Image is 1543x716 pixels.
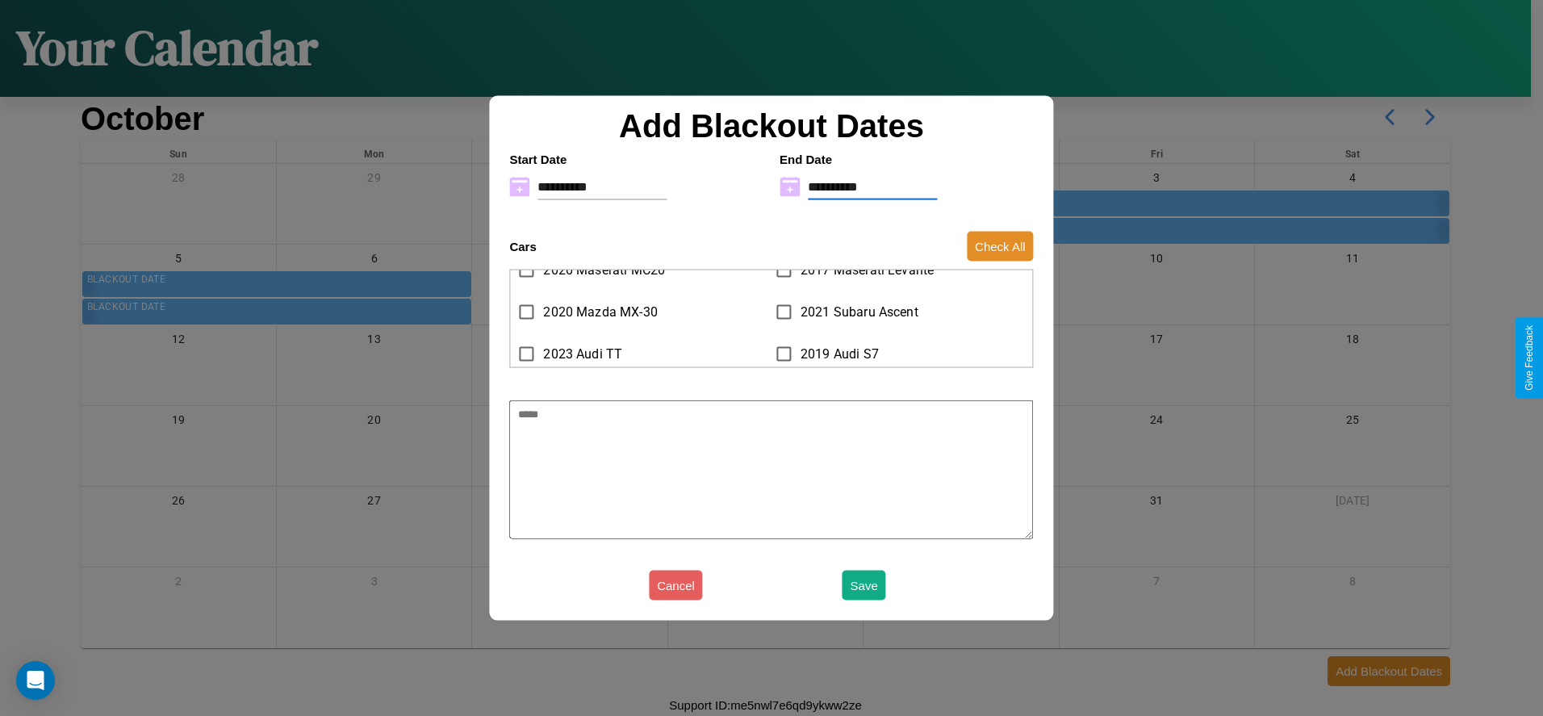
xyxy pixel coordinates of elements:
h4: End Date [780,152,1034,165]
span: 2020 Mazda MX-30 [543,303,657,322]
div: Open Intercom Messenger [16,661,55,700]
button: Cancel [649,571,703,601]
span: 2020 Maserati MC20 [543,261,665,280]
div: Give Feedback [1524,325,1535,391]
h2: Add Blackout Dates [501,107,1041,144]
span: 2021 Subaru Ascent [801,303,918,322]
h4: Cars [509,240,536,253]
span: 2023 Audi TT [543,345,622,364]
h4: Start Date [509,152,763,165]
span: 2017 Maserati Levante [801,261,934,280]
button: Check All [967,232,1034,262]
span: 2019 Audi S7 [801,345,879,364]
button: Save [843,571,886,601]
